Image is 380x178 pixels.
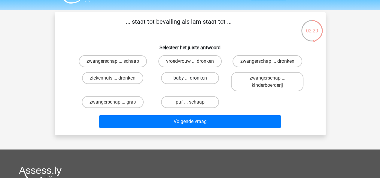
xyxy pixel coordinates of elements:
[231,72,303,91] label: zwangerschap ... kinderboerderij
[82,72,143,84] label: ziekenhuis ... dronken
[99,115,281,128] button: Volgende vraag
[161,96,219,108] label: puf ... schaap
[79,55,147,67] label: zwangerschap ... schaap
[301,20,323,35] div: 02:20
[233,55,302,67] label: zwangerschap ... dronken
[161,72,219,84] label: baby ... dronken
[158,55,222,67] label: vroedvrouw ... dronken
[64,17,293,35] p: ... staat tot bevalling als lam staat tot ...
[82,96,144,108] label: zwangerschap ... gras
[64,40,316,50] h6: Selecteer het juiste antwoord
